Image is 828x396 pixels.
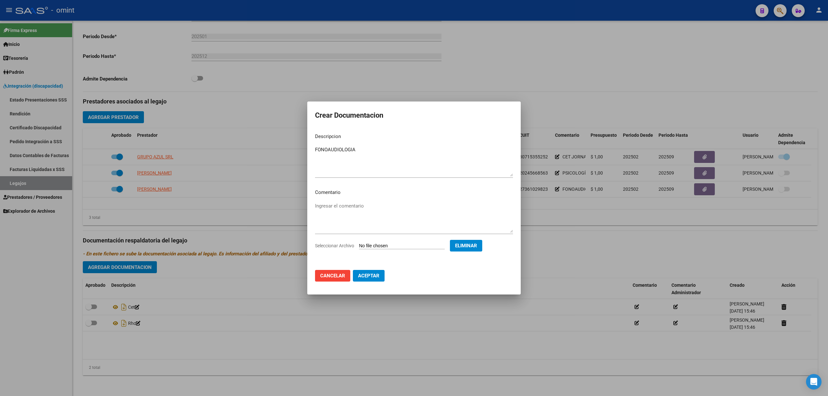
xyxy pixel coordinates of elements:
[353,270,385,282] button: Aceptar
[450,240,482,252] button: Eliminar
[806,374,822,390] div: Open Intercom Messenger
[455,243,477,249] span: Eliminar
[315,133,513,140] p: Descripcion
[358,273,379,279] span: Aceptar
[315,189,513,196] p: Comentario
[320,273,345,279] span: Cancelar
[315,270,350,282] button: Cancelar
[315,243,354,248] span: Seleccionar Archivo
[315,109,513,122] h2: Crear Documentacion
